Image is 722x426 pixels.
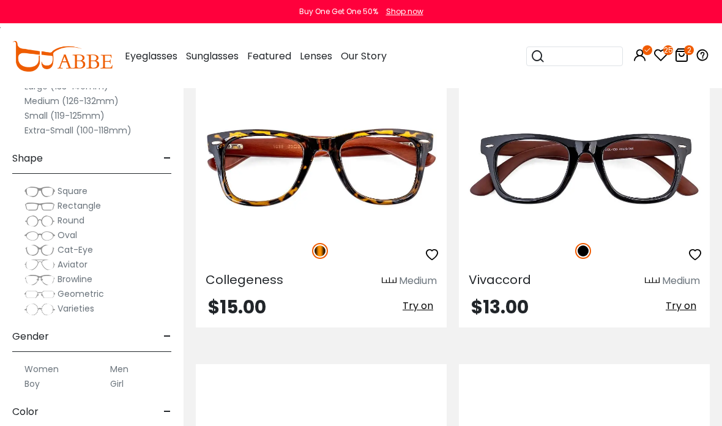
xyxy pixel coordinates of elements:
img: Oval.png [24,230,55,242]
button: Try on [662,298,700,314]
a: 25 [653,50,668,64]
span: Try on [403,299,433,313]
span: Gender [12,322,49,351]
label: Extra-Small (100-118mm) [24,123,132,138]
i: 25 [663,45,673,55]
img: Cat-Eye.png [24,244,55,256]
span: - [163,322,171,351]
span: Round [58,214,84,226]
div: Shop now [386,6,423,17]
span: Square [58,185,87,197]
span: Our Story [341,49,387,63]
img: size ruler [382,277,396,286]
div: Buy One Get One 50% [299,6,378,17]
span: $13.00 [471,294,529,320]
button: Try on [399,298,437,314]
img: Tortoise [312,243,328,259]
span: Featured [247,49,291,63]
label: Men [110,362,128,376]
label: Medium (126-132mm) [24,94,119,108]
img: Black [575,243,591,259]
span: Varieties [58,302,94,315]
img: Tortoise Collegeness - Plastic ,Universal Bridge Fit [196,104,447,230]
img: Geometric.png [24,288,55,301]
img: Black Vivaccord - Plastic ,Universal Bridge Fit [459,104,710,230]
label: Girl [110,376,124,391]
span: Oval [58,229,77,241]
span: Cat-Eye [58,244,93,256]
span: $15.00 [208,294,266,320]
span: Eyeglasses [125,49,177,63]
span: Vivaccord [469,271,531,288]
span: Sunglasses [186,49,239,63]
img: Rectangle.png [24,200,55,212]
span: Collegeness [206,271,283,288]
a: Shop now [380,6,423,17]
a: 2 [674,50,689,64]
img: abbeglasses.com [12,41,113,72]
img: size ruler [645,277,660,286]
label: Boy [24,376,40,391]
span: Browline [58,273,92,285]
span: - [163,144,171,173]
span: Geometric [58,288,104,300]
img: Aviator.png [24,259,55,271]
img: Round.png [24,215,55,227]
div: Medium [399,274,437,288]
span: Lenses [300,49,332,63]
label: Women [24,362,59,376]
div: Medium [662,274,700,288]
span: Aviator [58,258,87,271]
label: Small (119-125mm) [24,108,105,123]
i: 2 [684,45,694,55]
span: Shape [12,144,43,173]
img: Browline.png [24,274,55,286]
img: Square.png [24,185,55,198]
span: Try on [666,299,696,313]
span: Rectangle [58,200,101,212]
img: Varieties.png [24,303,55,316]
